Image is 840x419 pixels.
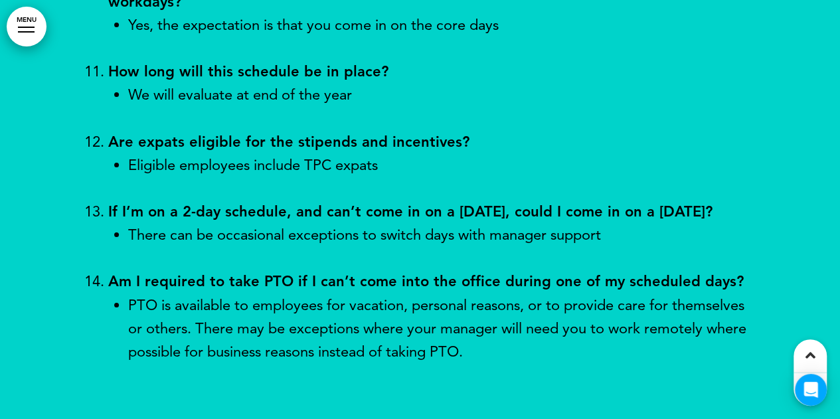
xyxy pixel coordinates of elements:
[128,83,752,106] li: We will evaluate at end of the year
[108,133,469,151] strong: Are expats eligible for the stipends and incentives?
[128,153,752,177] li: Eligible employees include TPC expats
[128,293,752,364] li: PTO is available to employees for vacation, personal reasons, or to provide care for themselves o...
[128,223,752,246] li: There can be occasional exceptions to switch days with manager support
[108,203,713,220] strong: If I’m on a 2-day schedule, and can’t come in on a [DATE], could I come in on a [DATE]?
[795,374,827,406] div: Open Intercom Messenger
[108,62,388,80] strong: How long will this schedule be in place?
[128,13,752,37] li: Yes, the expectation is that you come in on the core days
[108,272,744,290] strong: Am I required to take PTO if I can’t come into the office during one of my scheduled days?
[7,7,46,46] a: MENU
